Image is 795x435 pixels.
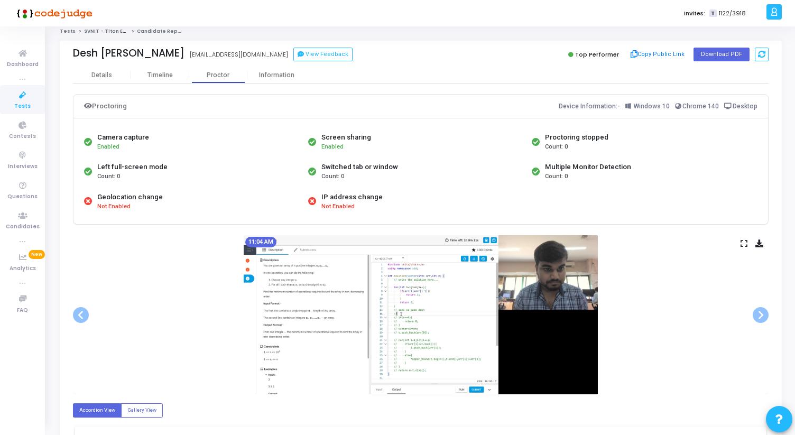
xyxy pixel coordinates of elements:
span: Candidates [6,223,40,232]
span: Analytics [10,264,36,273]
span: Enabled [321,143,344,150]
label: Accordion View [73,403,122,418]
span: Candidate Report [137,28,186,34]
span: Tests [14,102,31,111]
div: IP address change [321,192,383,202]
button: Copy Public Link [627,47,688,62]
span: Count: 0 [321,172,344,181]
a: SVNIT - Titan Engineering Intern 2026 [84,28,183,34]
button: View Feedback [293,48,353,61]
nav: breadcrumb [60,28,782,35]
span: New [29,250,45,259]
span: Count: 0 [97,172,120,181]
div: Left full-screen mode [97,162,168,172]
span: Questions [7,192,38,201]
span: T [709,10,716,17]
span: Dashboard [7,60,39,69]
span: Count: 0 [545,143,568,152]
div: Multiple Monitor Detection [545,162,631,172]
div: Device Information:- [559,100,758,113]
span: 1122/3918 [719,9,746,18]
span: Windows 10 [634,103,670,110]
label: Gallery View [121,403,163,418]
img: screenshot-1758951273170.jpeg [244,235,598,394]
label: Invites: [684,9,705,18]
div: [EMAIL_ADDRESS][DOMAIN_NAME] [190,50,288,59]
div: Screen sharing [321,132,371,143]
span: FAQ [17,306,28,315]
span: Not Enabled [321,202,355,211]
div: Details [91,71,112,79]
div: Information [247,71,306,79]
div: Timeline [147,71,173,79]
span: Chrome 140 [682,103,719,110]
div: Camera capture [97,132,149,143]
mat-chip: 11:04 AM [245,237,276,247]
div: Proctor [189,71,247,79]
span: Count: 0 [545,172,568,181]
span: Interviews [8,162,38,171]
div: Geolocation change [97,192,163,202]
span: Enabled [97,143,119,150]
a: Tests [60,28,76,34]
span: Desktop [733,103,757,110]
div: Proctoring [84,100,127,113]
button: Download PDF [694,48,750,61]
span: Contests [9,132,36,141]
span: Not Enabled [97,202,131,211]
img: logo [13,3,93,24]
div: Proctoring stopped [545,132,608,143]
div: Switched tab or window [321,162,398,172]
span: Top Performer [575,50,619,59]
div: Desh [PERSON_NAME] [73,47,184,59]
